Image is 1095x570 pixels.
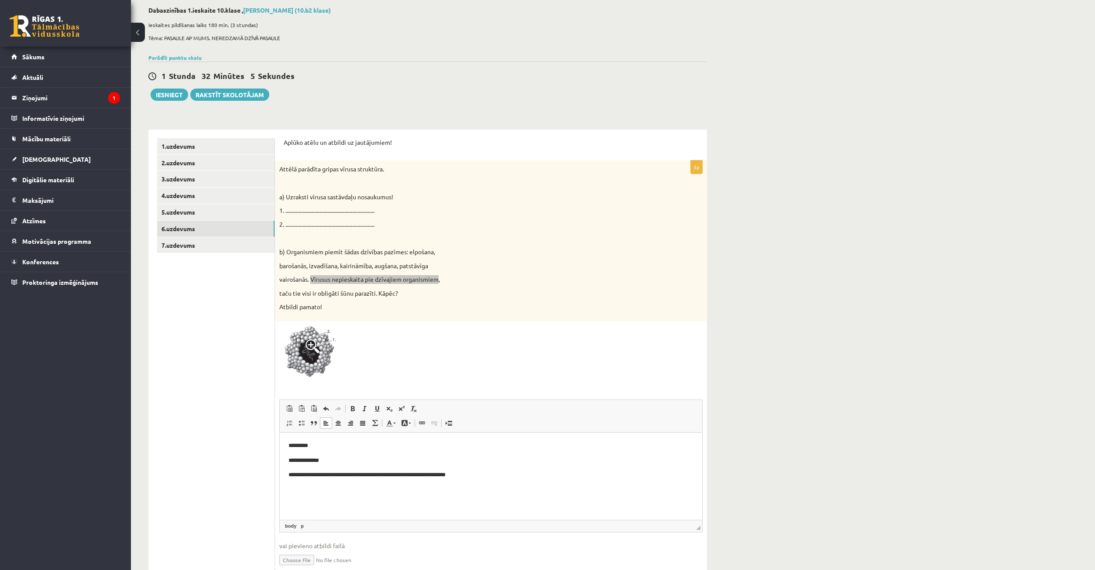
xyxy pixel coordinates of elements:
[284,138,698,147] p: Aplūko atēlu un atbildi uz jautājumiem!
[169,71,196,81] span: Stunda
[213,71,244,81] span: Minūtes
[22,108,120,128] legend: Informatīvie ziņojumi
[320,417,332,429] a: Align Left
[148,7,707,14] h2: Dabaszinības 1.ieskaite 10.klase ,
[11,108,120,128] a: Informatīvie ziņojumi
[369,417,381,429] a: Math
[157,138,275,154] a: 1.uzdevums
[320,403,332,414] a: Undo (Ctrl+Z)
[148,54,202,61] a: Parādīt punktu skalu
[416,417,428,429] a: Link (Ctrl+K)
[279,325,345,382] img: Untitled.png
[202,71,210,81] span: 32
[11,211,120,231] a: Atzīmes
[22,73,43,81] span: Aktuāli
[11,149,120,169] a: [DEMOGRAPHIC_DATA]
[157,155,275,171] a: 2.uzdevums
[22,217,46,225] span: Atzīmes
[243,6,331,14] a: [PERSON_NAME] (10.b2 klase)
[279,165,659,174] p: Attēlā parādīta gripas vīrusa struktūra.
[11,252,120,272] a: Konferences
[108,92,120,104] i: 1
[22,155,91,163] span: [DEMOGRAPHIC_DATA]
[398,417,414,429] a: Background Color
[308,417,320,429] a: Block Quote
[279,248,659,256] p: b) Organismiem piemīt šādas dzīvības pazīmes: elpošana,
[22,258,59,266] span: Konferences
[11,129,120,149] a: Mācību materiāli
[443,417,455,429] a: Insert Page Break for Printing
[279,262,659,270] p: barošanās, izvadīšana, kairināmība, augšana, patstāvīga
[371,403,383,414] a: Underline (Ctrl+U)
[157,221,275,237] a: 6.uzdevums
[279,289,659,298] p: taču tie visi ir obligāti šūnu parazīti. Kāpēc?
[279,193,659,201] p: a) Uzraksti vīrusa sastāvdaļu nosaukumus!
[383,417,398,429] a: Text Color
[299,522,306,530] a: p element
[395,403,408,414] a: Superscript
[279,275,659,284] p: vairošanās. Vīrusus nepieskaita pie dzīvajiem organismiem,
[696,526,700,530] span: Resize
[332,417,344,429] a: Center
[383,403,395,414] a: Subscript
[280,433,702,520] iframe: Editor, wiswyg-editor-user-answer-47024952082760
[428,417,440,429] a: Unlink
[157,171,275,187] a: 3.uzdevums
[258,71,295,81] span: Sekundes
[279,206,659,215] p: 1. ....................................................................
[690,160,703,174] p: 5p
[11,190,120,210] a: Maksājumi
[279,303,659,311] p: Atbildi pamato!
[295,417,308,429] a: Insert/Remove Bulleted List
[190,89,269,101] a: Rakstīt skolotājam
[283,417,295,429] a: Insert/Remove Numbered List
[283,522,298,530] a: body element
[22,88,120,108] legend: Ziņojumi
[157,204,275,220] a: 5.uzdevums
[11,88,120,108] a: Ziņojumi1
[408,403,420,414] a: Remove Format
[22,278,98,286] span: Proktoringa izmēģinājums
[22,135,71,143] span: Mācību materiāli
[22,53,45,61] span: Sākums
[357,417,369,429] a: Justify
[279,220,659,229] p: 2. ....................................................................
[295,403,308,414] a: Paste as plain text (Ctrl+Shift+V)
[148,34,703,42] p: Tēma: PASAULE AP MUMS. NEREDZAMĀ DZĪVĀ PASAULE
[22,237,91,245] span: Motivācijas programma
[11,67,120,87] a: Aktuāli
[10,15,79,37] a: Rīgas 1. Tālmācības vidusskola
[151,89,188,101] button: Iesniegt
[283,403,295,414] a: Paste (Ctrl+V)
[11,47,120,67] a: Sākums
[279,541,703,550] span: vai pievieno atbildi failā
[251,71,255,81] span: 5
[161,71,166,81] span: 1
[157,237,275,253] a: 7.uzdevums
[347,403,359,414] a: Bold (Ctrl+B)
[308,403,320,414] a: Paste from Word
[359,403,371,414] a: Italic (Ctrl+I)
[11,170,120,190] a: Digitālie materiāli
[344,417,357,429] a: Align Right
[22,190,120,210] legend: Maksājumi
[11,231,120,251] a: Motivācijas programma
[22,176,74,184] span: Digitālie materiāli
[11,272,120,292] a: Proktoringa izmēģinājums
[148,21,703,29] p: Ieskaites pildīšanas laiks 180 min. (3 stundas)
[157,188,275,204] a: 4.uzdevums
[332,403,344,414] a: Redo (Ctrl+Y)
